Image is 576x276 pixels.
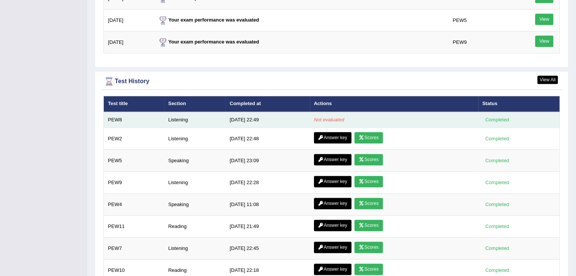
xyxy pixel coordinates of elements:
[104,128,164,150] td: PEW2
[482,116,512,124] div: Completed
[164,96,225,112] th: Section
[482,266,512,274] div: Completed
[314,132,351,143] a: Answer key
[164,128,225,150] td: Listening
[354,220,382,231] a: Scores
[448,31,514,53] td: PEW9
[314,264,351,275] a: Answer key
[482,178,512,186] div: Completed
[104,31,153,53] td: [DATE]
[225,216,309,237] td: [DATE] 21:49
[225,112,309,128] td: [DATE] 22:49
[104,9,153,31] td: [DATE]
[104,112,164,128] td: PEW8
[535,36,553,47] a: View
[314,198,351,209] a: Answer key
[314,220,351,231] a: Answer key
[314,117,344,122] em: Not evaluated
[482,135,512,143] div: Completed
[225,237,309,259] td: [DATE] 22:45
[537,76,558,84] a: View All
[104,172,164,194] td: PEW9
[354,176,382,187] a: Scores
[164,112,225,128] td: Listening
[482,244,512,252] div: Completed
[354,132,382,143] a: Scores
[354,242,382,253] a: Scores
[482,157,512,164] div: Completed
[164,216,225,237] td: Reading
[164,172,225,194] td: Listening
[225,172,309,194] td: [DATE] 22:28
[225,194,309,216] td: [DATE] 11:08
[314,176,351,187] a: Answer key
[482,222,512,230] div: Completed
[310,96,478,112] th: Actions
[225,128,309,150] td: [DATE] 22:48
[164,150,225,172] td: Speaking
[448,9,514,31] td: PEW5
[103,76,560,87] div: Test History
[104,194,164,216] td: PEW4
[482,200,512,208] div: Completed
[104,237,164,259] td: PEW7
[478,96,560,112] th: Status
[314,242,351,253] a: Answer key
[535,14,553,25] a: View
[225,150,309,172] td: [DATE] 23:09
[164,237,225,259] td: Listening
[314,154,351,165] a: Answer key
[354,264,382,275] a: Scores
[164,194,225,216] td: Speaking
[157,39,259,45] strong: Your exam performance was evaluated
[354,154,382,165] a: Scores
[225,96,309,112] th: Completed at
[104,216,164,237] td: PEW11
[104,96,164,112] th: Test title
[157,17,259,23] strong: Your exam performance was evaluated
[104,150,164,172] td: PEW5
[354,198,382,209] a: Scores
